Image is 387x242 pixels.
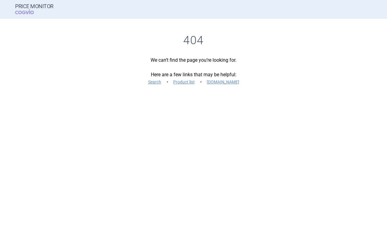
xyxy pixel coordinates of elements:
h1: 404 [15,34,372,47]
a: Search [148,80,161,84]
strong: Price Monitor [15,3,54,9]
p: We can’t find the page you’re looking for. Here are a few links that may be helpful: [15,57,372,86]
span: COGVIO [15,9,42,14]
a: Price MonitorCOGVIO [15,3,54,15]
a: Product list [173,80,195,84]
i: • [164,79,170,85]
a: [DOMAIN_NAME] [207,80,239,84]
i: • [198,79,204,85]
